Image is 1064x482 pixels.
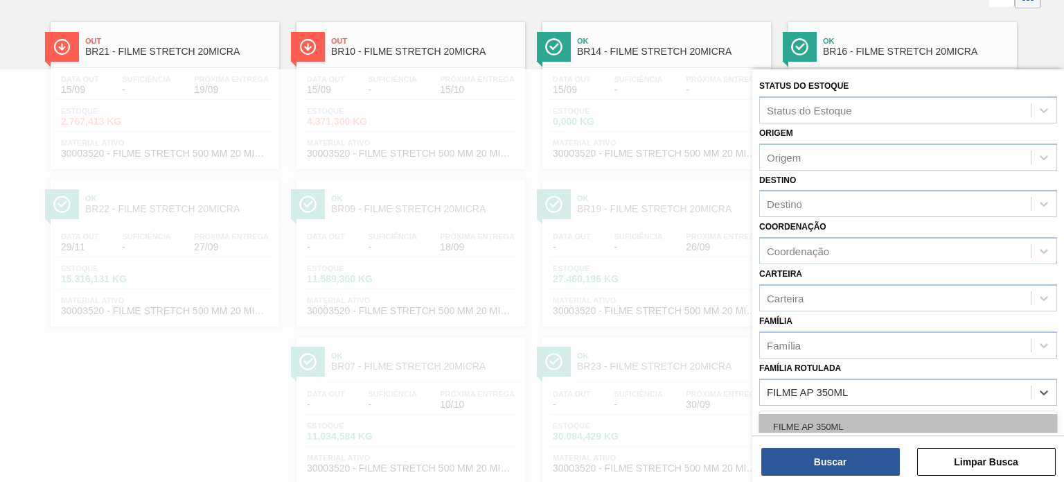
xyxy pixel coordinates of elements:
[53,38,71,55] img: Ícone
[767,104,852,116] div: Status do Estoque
[759,222,826,232] label: Coordenação
[767,339,801,351] div: Família
[299,38,317,55] img: Ícone
[759,128,793,138] label: Origem
[759,81,849,91] label: Status do Estoque
[759,316,792,326] label: Família
[759,175,796,185] label: Destino
[767,198,802,210] div: Destino
[767,151,801,163] div: Origem
[532,12,778,169] a: ÍconeOkBR14 - FILME STRETCH 20MICRAData out15/09Suficiência-Próxima Entrega-Estoque0,000 KGMateri...
[40,12,286,169] a: ÍconeOutBR21 - FILME STRETCH 20MICRAData out15/09Suficiência-Próxima Entrega19/09Estoque2.767,413...
[331,46,518,57] span: BR10 - FILME STRETCH 20MICRA
[759,411,828,420] label: Material ativo
[577,46,764,57] span: BR14 - FILME STRETCH 20MICRA
[778,12,1024,169] a: ÍconeOkBR16 - FILME STRETCH 20MICRAData out16/09Suficiência-Próxima Entrega25/09Estoque12.540,926...
[577,37,764,45] span: Ok
[767,246,829,257] div: Coordenação
[759,269,802,279] label: Carteira
[85,46,272,57] span: BR21 - FILME STRETCH 20MICRA
[759,363,841,373] label: Família Rotulada
[286,12,532,169] a: ÍconeOutBR10 - FILME STRETCH 20MICRAData out15/09Suficiência-Próxima Entrega15/10Estoque4.371,300...
[85,37,272,45] span: Out
[767,292,804,304] div: Carteira
[545,38,562,55] img: Ícone
[823,46,1010,57] span: BR16 - FILME STRETCH 20MICRA
[823,37,1010,45] span: Ok
[791,38,808,55] img: Ícone
[759,414,1057,440] div: FILME AP 350ML
[331,37,518,45] span: Out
